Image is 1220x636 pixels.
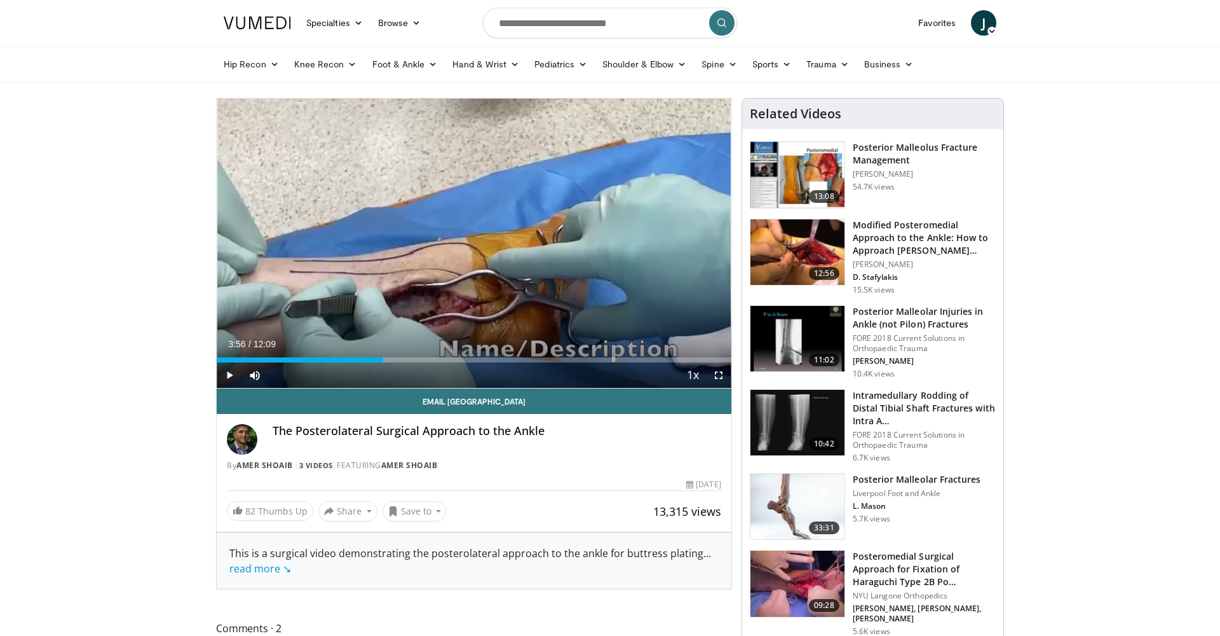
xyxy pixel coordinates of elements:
[653,504,721,519] span: 13,315 views
[706,363,731,388] button: Fullscreen
[483,8,737,38] input: Search topics, interventions
[527,52,595,77] a: Pediatrics
[853,259,996,270] p: [PERSON_NAME]
[809,599,839,612] span: 09:28
[217,363,242,388] button: Play
[217,389,731,414] a: Email [GEOGRAPHIC_DATA]
[318,501,377,522] button: Share
[381,460,438,471] a: amer shoaib
[853,141,996,167] h3: Posterior Malleolus Fracture Management
[853,473,981,486] h3: Posterior Malleolar Fractures
[853,169,996,179] p: [PERSON_NAME]
[750,473,996,541] a: 33:31 Posterior Malleolar Fractures Liverpool Foot and Ankle L. Mason 5.7K views
[229,546,711,576] span: ...
[216,52,287,77] a: Hip Recon
[853,453,890,463] p: 6.7K views
[370,10,429,36] a: Browse
[295,460,337,471] a: 3 Videos
[853,356,996,366] p: [PERSON_NAME]
[853,389,996,427] h3: Intramedullary Rodding of Distal Tibial Shaft Fractures with Intra A…
[242,363,268,388] button: Mute
[750,474,844,540] img: acc9aee5-0d6e-4ff0-8b9e-53e539056a7b.150x105_q85_crop-smart_upscale.jpg
[365,52,445,77] a: Foot & Ankle
[750,141,996,209] a: 13:08 Posterior Malleolus Fracture Management [PERSON_NAME] 54.7K views
[224,17,291,29] img: VuMedi Logo
[750,142,844,208] img: 50e07c4d-707f-48cd-824d-a6044cd0d074.150x105_q85_crop-smart_upscale.jpg
[853,305,996,331] h3: Posterior Malleolar Injuries in Ankle (not Pilon) Fractures
[853,550,996,588] h3: Posteromedial Surgical Approach for Fixation of Haraguchi Type 2B Po…
[853,604,996,624] p: [PERSON_NAME], [PERSON_NAME], [PERSON_NAME]
[853,488,981,499] p: Liverpool Foot and Ankle
[971,10,996,36] a: J
[273,424,721,438] h4: The Posterolateral Surgical Approach to the Ankle
[229,562,291,576] a: read more ↘
[227,460,721,471] div: By FEATURING
[248,339,251,349] span: /
[228,339,245,349] span: 3:56
[750,390,844,456] img: 92e15c60-1a23-4c94-9703-c1e6f63947b4.150x105_q85_crop-smart_upscale.jpg
[853,285,895,295] p: 15.5K views
[809,354,839,366] span: 11:02
[287,52,365,77] a: Knee Recon
[750,305,996,379] a: 11:02 Posterior Malleolar Injuries in Ankle (not Pilon) Fractures FORE 2018 Current Solutions in ...
[911,10,963,36] a: Favorites
[853,591,996,601] p: NYU Langone Orthopedics
[853,514,890,524] p: 5.7K views
[857,52,921,77] a: Business
[245,505,255,517] span: 82
[595,52,694,77] a: Shoulder & Elbow
[681,363,706,388] button: Playback Rate
[750,219,844,286] img: ae8508ed-6896-40ca-bae0-71b8ded2400a.150x105_q85_crop-smart_upscale.jpg
[686,479,721,490] div: [DATE]
[254,339,276,349] span: 12:09
[229,546,719,576] div: This is a surgical video demonstrating the posterolateral approach to the ankle for buttress plating
[745,52,799,77] a: Sports
[809,190,839,203] span: 13:08
[799,52,857,77] a: Trauma
[853,333,996,354] p: FORE 2018 Current Solutions in Orthopaedic Trauma
[853,501,981,511] p: L. Mason
[694,52,744,77] a: Spine
[853,219,996,257] h3: Modified Posteromedial Approach to the Ankle: How to Approach [PERSON_NAME]…
[809,522,839,534] span: 33:31
[750,389,996,463] a: 10:42 Intramedullary Rodding of Distal Tibial Shaft Fractures with Intra A… FORE 2018 Current Sol...
[853,182,895,192] p: 54.7K views
[299,10,370,36] a: Specialties
[853,272,996,282] p: D. Stafylakis
[853,430,996,450] p: FORE 2018 Current Solutions in Orthopaedic Trauma
[227,501,313,521] a: 82 Thumbs Up
[750,106,841,121] h4: Related Videos
[809,267,839,280] span: 12:56
[853,369,895,379] p: 10.4K views
[750,551,844,617] img: f997cead-f96c-4a9a-b687-6a0003db6dcc.150x105_q85_crop-smart_upscale.jpg
[217,357,731,363] div: Progress Bar
[217,99,731,389] video-js: Video Player
[750,306,844,372] img: c613a3bd-9827-4973-b08f-77b3ce0ba407.150x105_q85_crop-smart_upscale.jpg
[809,438,839,450] span: 10:42
[383,501,447,522] button: Save to
[750,219,996,295] a: 12:56 Modified Posteromedial Approach to the Ankle: How to Approach [PERSON_NAME]… [PERSON_NAME] ...
[227,424,257,455] img: Avatar
[445,52,527,77] a: Hand & Wrist
[236,460,293,471] a: amer shoaib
